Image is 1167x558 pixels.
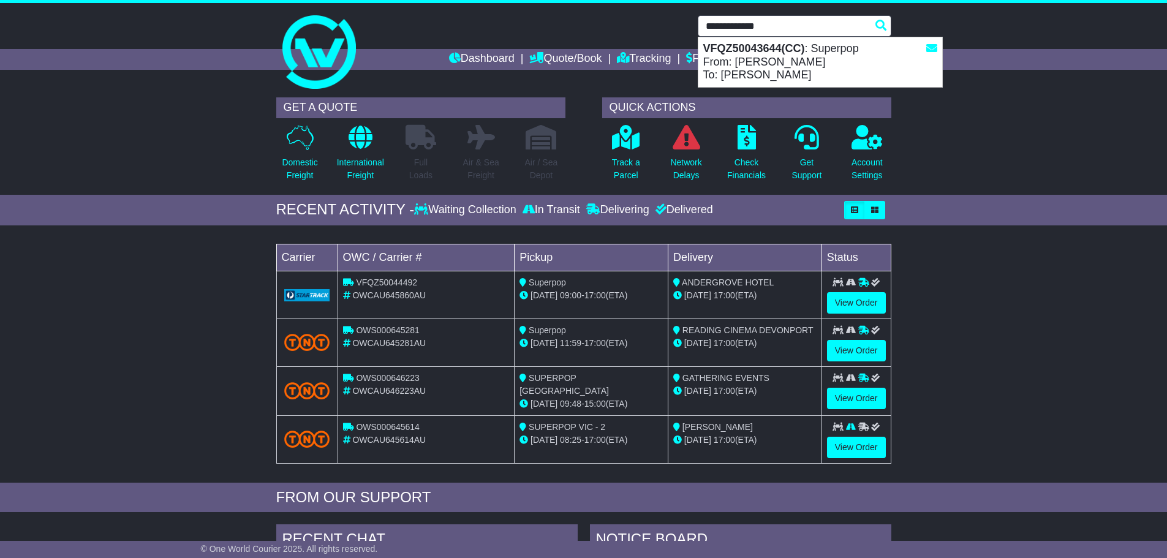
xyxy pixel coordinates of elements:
[449,49,515,70] a: Dashboard
[414,203,519,217] div: Waiting Collection
[356,422,420,432] span: OWS000645614
[584,290,606,300] span: 17:00
[602,97,891,118] div: QUICK ACTIONS
[682,422,753,432] span: [PERSON_NAME]
[284,431,330,447] img: TNT_Domestic.png
[284,334,330,350] img: TNT_Domestic.png
[525,156,558,182] p: Air / Sea Depot
[821,244,891,271] td: Status
[673,289,817,302] div: (ETA)
[531,338,557,348] span: [DATE]
[337,156,384,182] p: International Freight
[560,338,581,348] span: 11:59
[670,124,702,189] a: NetworkDelays
[668,244,821,271] td: Delivery
[682,277,774,287] span: ANDERGROVE HOTEL
[714,386,735,396] span: 17:00
[652,203,713,217] div: Delivered
[356,277,417,287] span: VFQZ50044492
[281,124,318,189] a: DomesticFreight
[827,388,886,409] a: View Order
[670,156,701,182] p: Network Delays
[352,290,426,300] span: OWCAU645860AU
[584,435,606,445] span: 17:00
[282,156,317,182] p: Domestic Freight
[356,325,420,335] span: OWS000645281
[791,156,821,182] p: Get Support
[560,435,581,445] span: 08:25
[673,337,817,350] div: (ETA)
[515,244,668,271] td: Pickup
[611,124,641,189] a: Track aParcel
[463,156,499,182] p: Air & Sea Freight
[201,544,378,554] span: © One World Courier 2025. All rights reserved.
[519,289,663,302] div: - (ETA)
[352,338,426,348] span: OWCAU645281AU
[698,37,942,87] div: : Superpop From: [PERSON_NAME] To: [PERSON_NAME]
[617,49,671,70] a: Tracking
[560,290,581,300] span: 09:00
[584,399,606,409] span: 15:00
[703,42,805,55] strong: VFQZ50043644(CC)
[673,434,817,447] div: (ETA)
[531,435,557,445] span: [DATE]
[714,435,735,445] span: 17:00
[276,489,891,507] div: FROM OUR SUPPORT
[338,244,515,271] td: OWC / Carrier #
[612,156,640,182] p: Track a Parcel
[531,399,557,409] span: [DATE]
[684,290,711,300] span: [DATE]
[682,373,769,383] span: GATHERING EVENTS
[531,290,557,300] span: [DATE]
[827,437,886,458] a: View Order
[673,385,817,398] div: (ETA)
[519,373,609,396] span: SUPERPOP [GEOGRAPHIC_DATA]
[684,338,711,348] span: [DATE]
[529,277,566,287] span: Superpop
[352,435,426,445] span: OWCAU645614AU
[529,422,605,432] span: SUPERPOP VIC - 2
[560,399,581,409] span: 09:48
[727,124,766,189] a: CheckFinancials
[682,325,814,335] span: READING CINEMA DEVONPORT
[519,203,583,217] div: In Transit
[276,524,578,557] div: RECENT CHAT
[352,386,426,396] span: OWCAU646223AU
[852,156,883,182] p: Account Settings
[529,325,566,335] span: Superpop
[529,49,602,70] a: Quote/Book
[851,124,883,189] a: AccountSettings
[406,156,436,182] p: Full Loads
[284,382,330,399] img: TNT_Domestic.png
[276,201,415,219] div: RECENT ACTIVITY -
[686,49,742,70] a: Financials
[590,524,891,557] div: NOTICE BOARD
[714,338,735,348] span: 17:00
[714,290,735,300] span: 17:00
[584,338,606,348] span: 17:00
[276,97,565,118] div: GET A QUOTE
[356,373,420,383] span: OWS000646223
[791,124,822,189] a: GetSupport
[727,156,766,182] p: Check Financials
[827,340,886,361] a: View Order
[284,289,330,301] img: GetCarrierServiceLogo
[519,337,663,350] div: - (ETA)
[519,398,663,410] div: - (ETA)
[684,435,711,445] span: [DATE]
[336,124,385,189] a: InternationalFreight
[519,434,663,447] div: - (ETA)
[276,244,338,271] td: Carrier
[684,386,711,396] span: [DATE]
[583,203,652,217] div: Delivering
[827,292,886,314] a: View Order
